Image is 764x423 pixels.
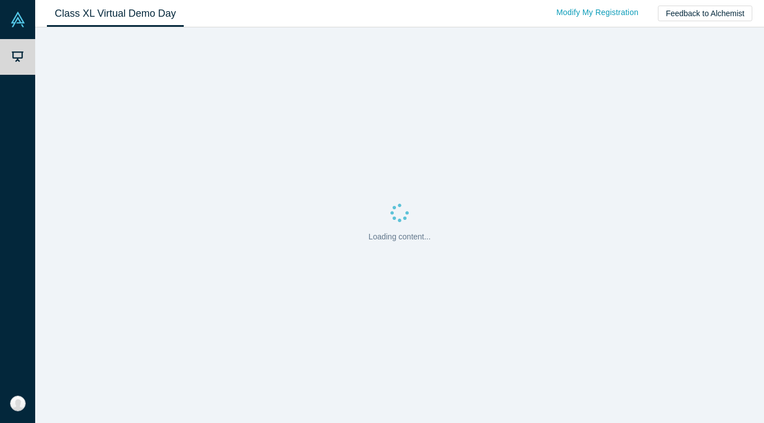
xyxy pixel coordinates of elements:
img: Alchemist Vault Logo [10,12,26,27]
img: Ivy Chan's Account [10,396,26,411]
a: Modify My Registration [545,3,650,22]
a: Class XL Virtual Demo Day [47,1,184,27]
p: Loading content... [369,231,431,243]
button: Feedback to Alchemist [658,6,752,21]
